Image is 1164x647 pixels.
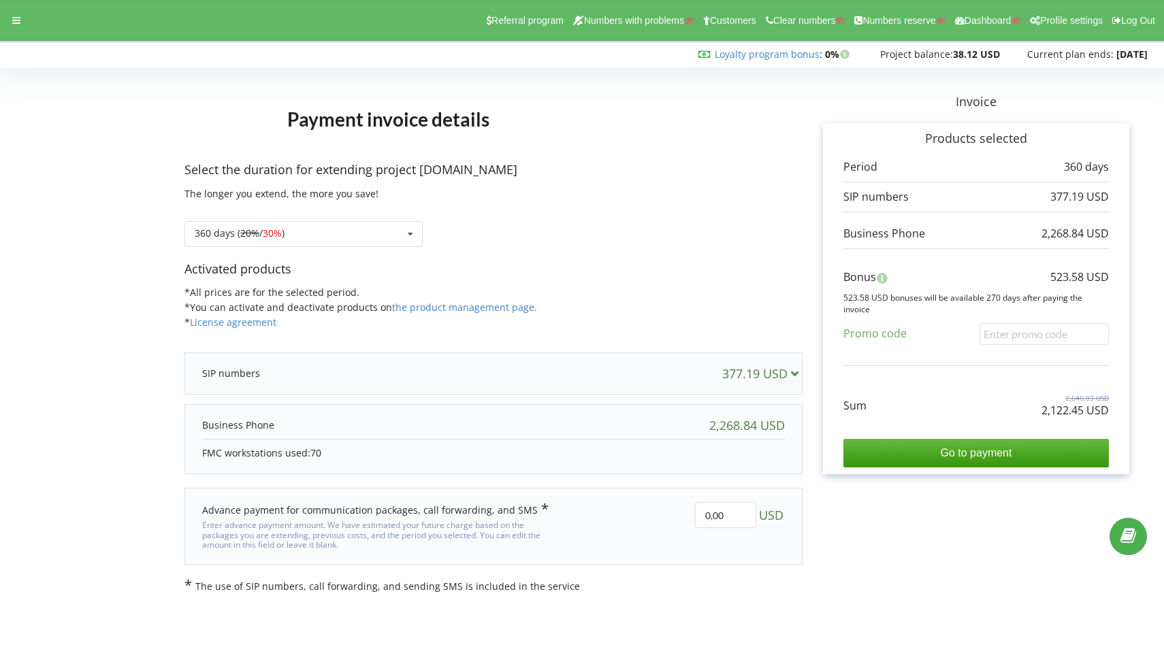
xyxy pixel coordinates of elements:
[184,578,803,593] p: The use of SIP numbers, call forwarding, and sending SMS is included in the service
[491,15,564,26] span: Referral program
[965,15,1012,26] span: Dashboard
[1121,15,1155,26] span: Log Out
[184,261,803,278] p: Activated products
[843,439,1109,467] input: Go to payment
[1116,48,1148,61] strong: [DATE]
[843,326,907,342] p: Promo code
[843,159,877,175] p: Period
[825,48,853,61] strong: 0%
[1041,393,1109,403] p: 2,646.03 USD
[843,292,1109,315] p: 523.58 USD bonuses will be available 270 days after paying the invoice
[184,86,592,152] h1: Payment invoice details
[953,48,1000,61] strong: 38.12 USD
[843,189,909,205] p: SIP numbers
[184,161,803,179] p: Select the duration for extending project [DOMAIN_NAME]
[1041,226,1109,242] p: 2,268.84 USD
[202,418,274,432] p: Business Phone
[584,15,684,26] span: Numbers with problems
[202,446,785,460] p: FMC workstations used:
[710,15,756,26] span: Customers
[184,286,359,299] span: *All prices are for the selected period.
[862,15,935,26] span: Numbers reserve
[240,227,259,239] s: 20%
[1027,48,1114,61] span: Current plan ends:
[1050,189,1109,205] p: 377.19 USD
[195,229,285,238] div: 360 days ( / )
[843,130,1109,148] p: Products selected
[843,269,876,285] p: Bonus
[190,316,276,329] a: License agreement
[880,48,953,61] span: Project balance:
[1041,403,1109,418] p: 2,122.45 USD
[184,187,378,200] span: The longer you extend, the more you save!
[759,502,783,528] span: USD
[715,48,822,61] span: :
[843,226,925,242] p: Business Phone
[773,15,836,26] span: Clear numbers
[843,398,867,414] p: Sum
[722,367,805,380] div: 377.19 USD
[803,93,1150,111] p: Invoice
[1050,269,1109,285] p: 523.58 USD
[263,227,282,239] span: 30%
[715,48,820,61] a: Loyalty program bonus
[310,446,321,459] span: 70
[184,301,537,314] span: *You can activate and deactivate products on
[1064,159,1109,175] p: 360 days
[392,301,537,314] a: the product management page.
[202,502,549,517] div: Advance payment for communication packages, call forwarding, and SMS
[1040,15,1103,26] span: Profile settings
[980,323,1109,344] input: Enter promo code
[202,367,260,380] p: SIP numbers
[709,418,785,432] div: 2,268.84 USD
[202,517,559,550] div: Enter advance payment amount. We have estimated your future charge based on the packages you are ...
